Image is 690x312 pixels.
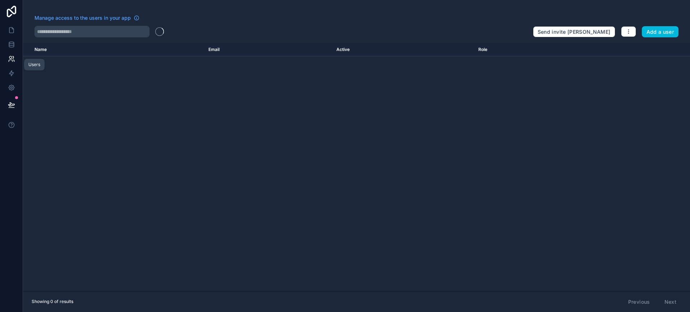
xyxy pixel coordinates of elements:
span: Showing 0 of results [32,299,73,304]
th: Role [474,43,588,56]
button: Add a user [642,26,679,38]
div: scrollable content [23,43,690,291]
div: Users [28,62,40,67]
a: Manage access to the users in your app [34,14,139,22]
th: Active [332,43,474,56]
th: Email [204,43,332,56]
th: Name [23,43,204,56]
button: Send invite [PERSON_NAME] [533,26,615,38]
span: Manage access to the users in your app [34,14,131,22]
